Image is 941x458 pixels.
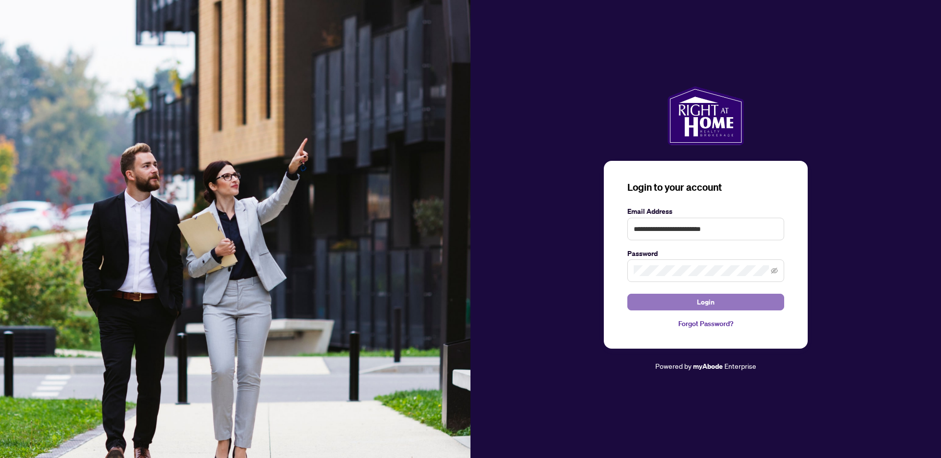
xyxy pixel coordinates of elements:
[627,180,784,194] h3: Login to your account
[668,86,743,145] img: ma-logo
[693,361,723,372] a: myAbode
[627,248,784,259] label: Password
[697,294,715,310] span: Login
[627,294,784,310] button: Login
[771,267,778,274] span: eye-invisible
[724,361,756,370] span: Enterprise
[627,318,784,329] a: Forgot Password?
[627,206,784,217] label: Email Address
[655,361,692,370] span: Powered by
